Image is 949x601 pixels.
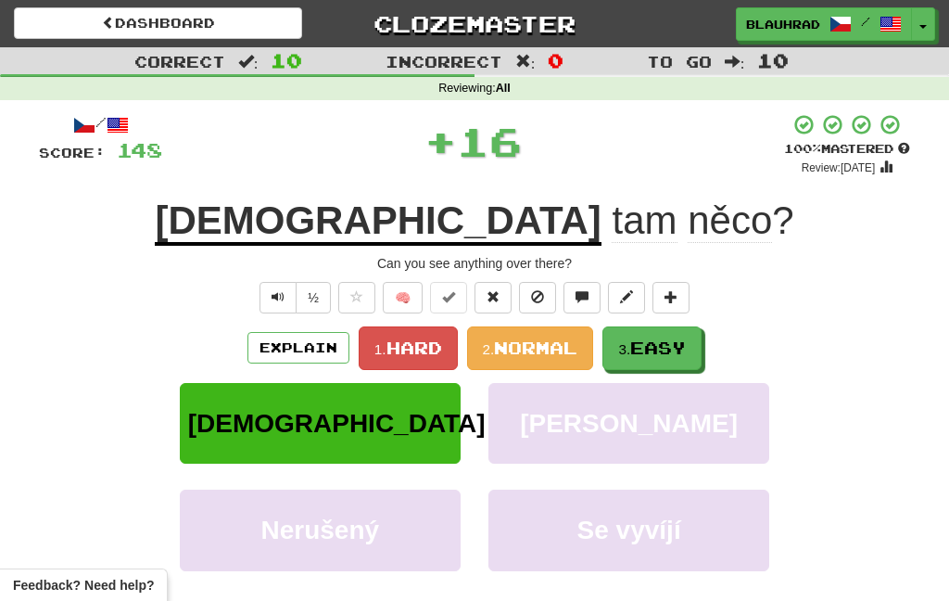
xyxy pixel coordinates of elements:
[271,49,302,71] span: 10
[188,409,486,438] span: [DEMOGRAPHIC_DATA]
[14,7,302,39] a: Dashboard
[386,52,502,70] span: Incorrect
[238,54,259,70] span: :
[180,490,461,570] button: Nerušený
[155,198,601,246] u: [DEMOGRAPHIC_DATA]
[39,113,162,136] div: /
[457,118,522,164] span: 16
[563,282,601,313] button: Discuss sentence (alt+u)
[488,383,769,464] button: [PERSON_NAME]
[618,341,630,357] small: 3.
[256,282,331,313] div: Text-to-speech controls
[736,7,912,41] a: blauhrad /
[180,383,461,464] button: [DEMOGRAPHIC_DATA]
[330,7,618,40] a: Clozemaster
[784,141,910,158] div: Mastered
[134,52,225,70] span: Correct
[496,82,511,95] strong: All
[647,52,712,70] span: To go
[519,282,556,313] button: Ignore sentence (alt+i)
[467,326,594,370] button: 2.Normal
[802,161,876,174] small: Review: [DATE]
[688,198,772,243] span: něco
[39,254,910,273] div: Can you see anything over there?
[259,282,297,313] button: Play sentence audio (ctl+space)
[861,15,870,28] span: /
[430,282,467,313] button: Set this sentence to 100% Mastered (alt+m)
[338,282,375,313] button: Favorite sentence (alt+f)
[494,338,577,358] span: Normal
[383,282,423,313] button: 🧠
[386,338,442,358] span: Hard
[746,16,820,32] span: blauhrad
[520,409,738,438] span: [PERSON_NAME]
[424,113,457,169] span: +
[612,198,677,243] span: tam
[515,54,536,70] span: :
[577,516,681,544] span: Se vyvíjí
[247,332,349,364] button: Explain
[261,516,380,544] span: Nerušený
[359,326,458,370] button: 1.Hard
[374,341,386,357] small: 1.
[39,145,106,160] span: Score:
[652,282,690,313] button: Add to collection (alt+a)
[602,326,702,370] button: 3.Easy
[483,341,495,357] small: 2.
[117,138,162,161] span: 148
[548,49,563,71] span: 0
[296,282,331,313] button: ½
[784,141,821,156] span: 100 %
[488,490,769,570] button: Se vyvíjí
[474,282,512,313] button: Reset to 0% Mastered (alt+r)
[608,282,645,313] button: Edit sentence (alt+d)
[757,49,789,71] span: 10
[601,198,794,243] span: ?
[725,54,745,70] span: :
[630,338,686,358] span: Easy
[13,576,154,595] span: Open feedback widget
